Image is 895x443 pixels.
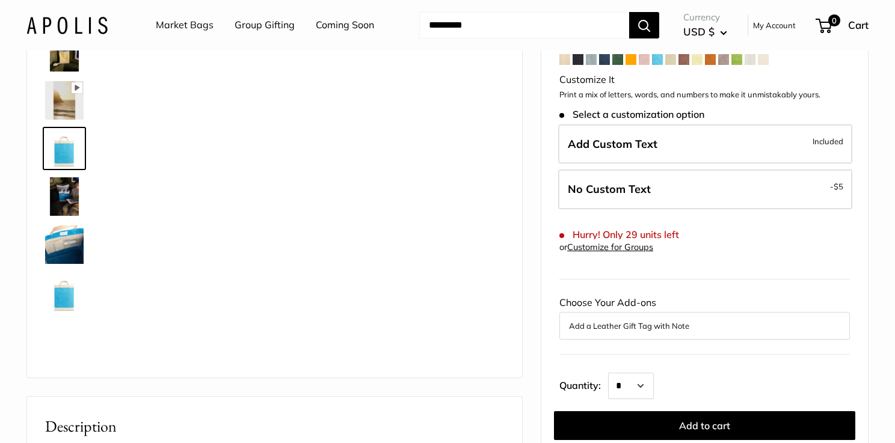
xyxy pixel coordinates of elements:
[558,170,852,209] label: Leave Blank
[568,182,651,196] span: No Custom Text
[817,16,869,35] a: 0 Cart
[45,273,84,312] img: Market Bag in Cobalt
[629,12,659,38] button: Search
[683,22,727,41] button: USD $
[683,25,715,38] span: USD $
[558,124,852,164] label: Add Custom Text
[43,31,86,74] a: Market Bag in Cobalt
[683,9,727,26] span: Currency
[753,18,796,32] a: My Account
[45,129,84,168] img: Market Bag in Cobalt
[559,109,704,120] span: Select a customization option
[45,33,84,72] img: Market Bag in Cobalt
[316,16,374,34] a: Coming Soon
[26,16,108,34] img: Apolis
[568,137,657,151] span: Add Custom Text
[569,319,840,333] button: Add a Leather Gift Tag with Note
[156,16,214,34] a: Market Bags
[235,16,295,34] a: Group Gifting
[554,411,855,440] button: Add to cart
[848,19,869,31] span: Cart
[559,239,653,255] div: or
[45,415,504,438] h2: Description
[813,134,843,148] span: Included
[559,229,679,240] span: Hurry! Only 29 units left
[559,294,850,340] div: Choose Your Add-ons
[567,242,653,252] a: Customize for Groups
[45,81,84,120] img: Market Bag in Cobalt
[45,177,84,216] img: Market Bag in Cobalt
[559,71,850,89] div: Customize It
[828,14,840,26] span: 0
[43,79,86,122] a: Market Bag in Cobalt
[43,175,86,218] a: Market Bag in Cobalt
[834,182,843,191] span: $5
[559,89,850,101] p: Print a mix of letters, words, and numbers to make it unmistakably yours.
[830,179,843,194] span: -
[419,12,629,38] input: Search...
[43,127,86,170] a: Market Bag in Cobalt
[45,225,84,264] img: Market Bag in Cobalt
[43,271,86,314] a: Market Bag in Cobalt
[559,369,608,399] label: Quantity:
[43,223,86,266] a: Market Bag in Cobalt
